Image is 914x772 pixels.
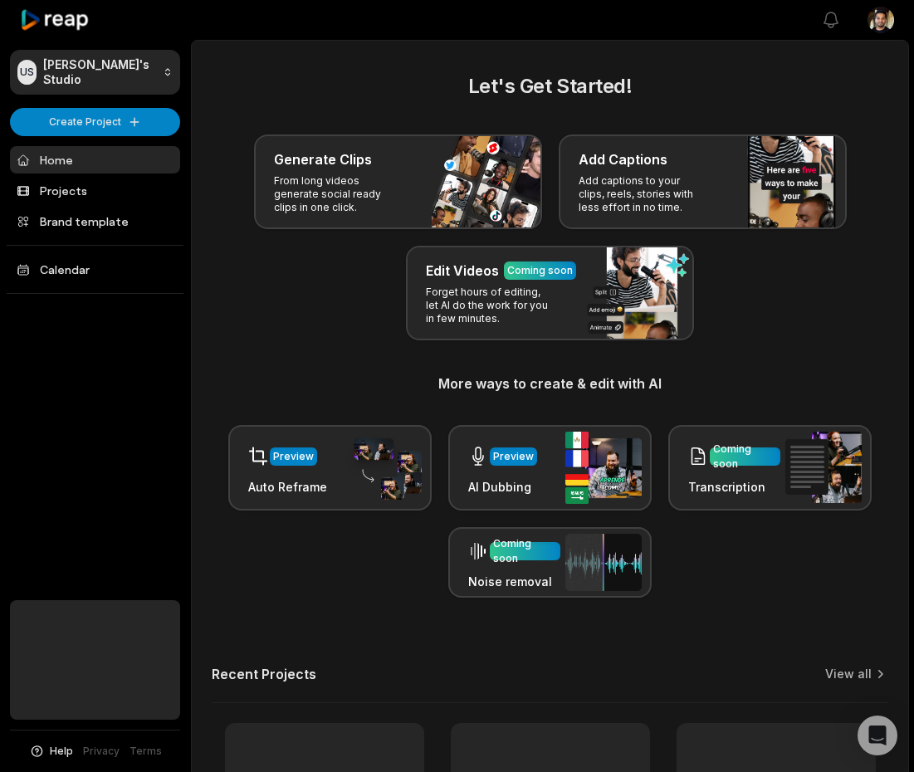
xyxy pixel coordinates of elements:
[426,286,555,325] p: Forget hours of editing, let AI do the work for you in few minutes.
[17,60,37,85] div: US
[468,478,537,496] h3: AI Dubbing
[579,174,707,214] p: Add captions to your clips, reels, stories with less effort in no time.
[10,108,180,136] button: Create Project
[10,256,180,283] a: Calendar
[468,573,560,590] h3: Noise removal
[858,716,897,755] div: Open Intercom Messenger
[10,146,180,173] a: Home
[10,177,180,204] a: Projects
[212,71,888,101] h2: Let's Get Started!
[274,174,403,214] p: From long videos generate social ready clips in one click.
[579,149,667,169] h3: Add Captions
[10,208,180,235] a: Brand template
[212,666,316,682] h2: Recent Projects
[426,261,499,281] h3: Edit Videos
[345,436,422,501] img: auto_reframe.png
[83,744,120,759] a: Privacy
[273,449,314,464] div: Preview
[565,432,642,504] img: ai_dubbing.png
[507,263,573,278] div: Coming soon
[43,57,156,87] p: [PERSON_NAME]'s Studio
[29,744,73,759] button: Help
[274,149,372,169] h3: Generate Clips
[565,534,642,591] img: noise_removal.png
[212,374,888,393] h3: More ways to create & edit with AI
[493,536,557,566] div: Coming soon
[688,478,780,496] h3: Transcription
[493,449,534,464] div: Preview
[785,432,862,503] img: transcription.png
[248,478,327,496] h3: Auto Reframe
[713,442,777,472] div: Coming soon
[825,666,872,682] a: View all
[130,744,162,759] a: Terms
[50,744,73,759] span: Help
